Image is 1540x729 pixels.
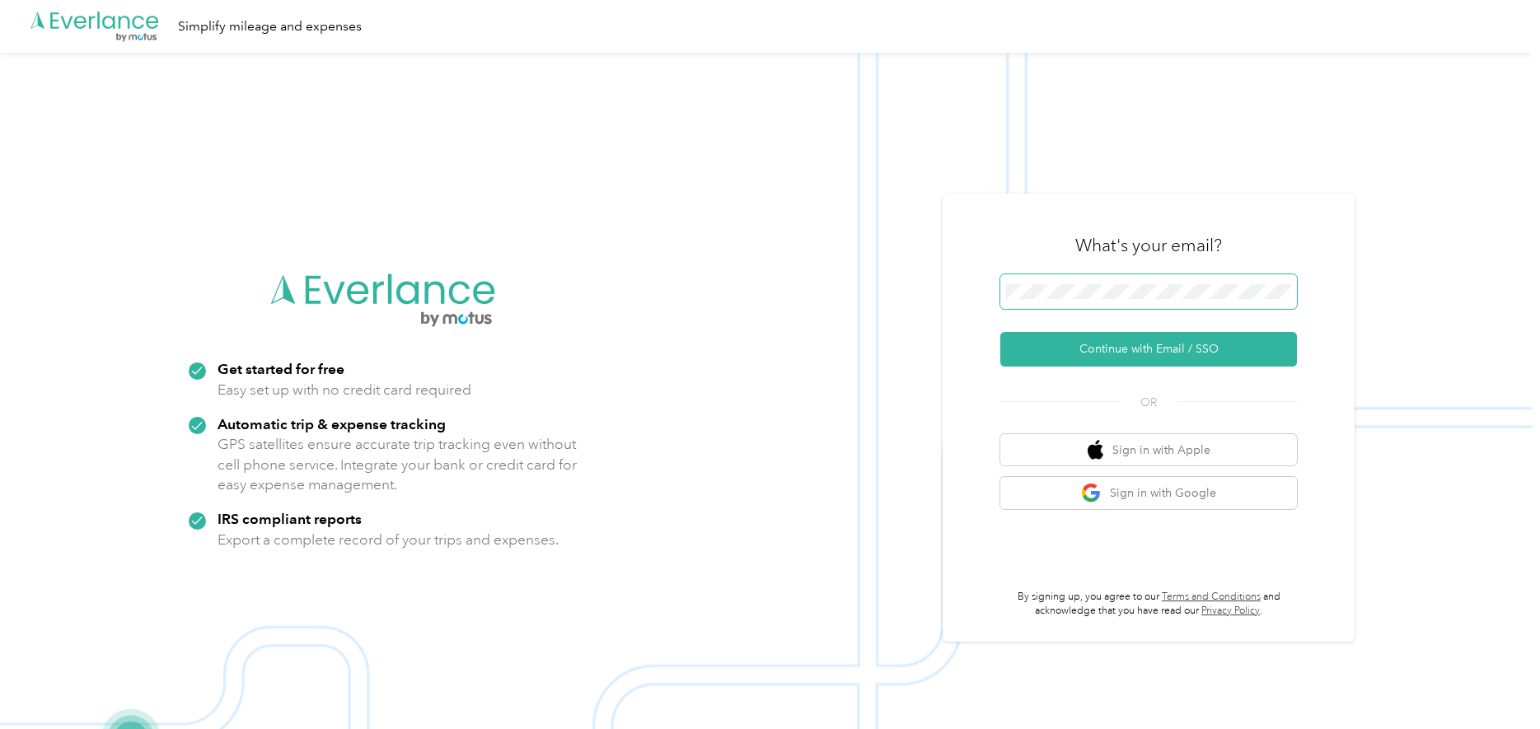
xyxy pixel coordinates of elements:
[1075,234,1222,257] h3: What's your email?
[1000,332,1297,367] button: Continue with Email / SSO
[218,434,578,495] p: GPS satellites ensure accurate trip tracking even without cell phone service. Integrate your bank...
[218,415,446,432] strong: Automatic trip & expense tracking
[1000,434,1297,466] button: apple logoSign in with Apple
[178,16,362,37] div: Simplify mileage and expenses
[1081,483,1102,503] img: google logo
[1000,477,1297,509] button: google logoSign in with Google
[1120,394,1177,411] span: OR
[218,380,471,400] p: Easy set up with no credit card required
[1201,605,1260,617] a: Privacy Policy
[218,360,344,377] strong: Get started for free
[1088,440,1104,460] img: apple logo
[1162,591,1261,603] a: Terms and Conditions
[1000,590,1297,619] p: By signing up, you agree to our and acknowledge that you have read our .
[218,510,362,527] strong: IRS compliant reports
[218,530,559,550] p: Export a complete record of your trips and expenses.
